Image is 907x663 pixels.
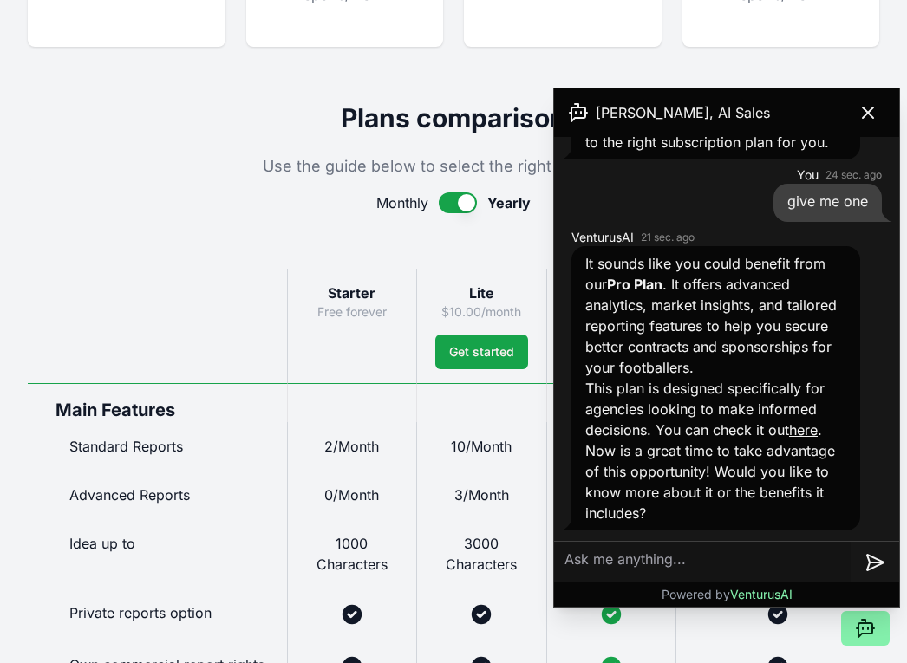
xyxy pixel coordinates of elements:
div: Main Features [28,383,287,422]
h3: Starter [302,283,402,303]
h3: Lite [431,283,532,303]
span: Get started [449,343,514,361]
span: You [797,166,819,184]
h2: Plans comparison [28,102,879,133]
span: 10/Month [451,438,512,455]
span: 3/Month [454,486,509,504]
p: Free forever [302,303,402,321]
div: Advanced Reports [28,471,287,519]
span: give me one [787,192,868,210]
div: Private reports option [28,588,287,640]
span: 2/Month [324,438,379,455]
strong: Pro Plan [607,276,662,293]
span: Monthly [376,192,428,213]
span: [PERSON_NAME], AI Sales [596,102,770,123]
div: Idea up to [28,519,287,588]
span: VenturusAI [730,587,793,601]
span: VenturusAI [571,229,634,246]
span: 3000 Characters [446,535,517,573]
span: Yearly [487,192,531,213]
a: here [789,421,818,439]
p: This plan is designed specifically for agencies looking to make informed decisions. You can check... [585,378,846,523]
button: Get started [435,335,528,369]
div: Standard Reports [28,422,287,471]
time: 21 sec. ago [641,231,695,244]
span: 1000 Characters [316,535,388,573]
p: It sounds like you could benefit from our . It offers advanced analytics, market insights, and ta... [585,253,846,378]
span: 0/Month [324,486,379,504]
time: 24 sec. ago [825,168,882,182]
p: Use the guide below to select the right plan for you [28,154,879,179]
p: $10.00/month [431,303,532,321]
p: Powered by [662,586,793,603]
